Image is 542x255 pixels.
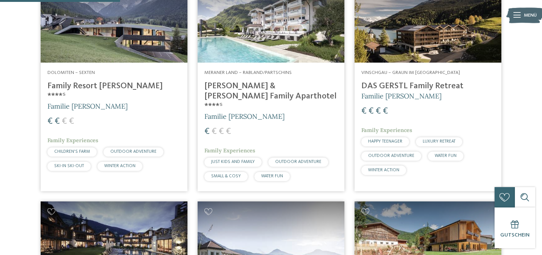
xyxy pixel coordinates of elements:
[62,117,67,126] span: €
[261,174,283,178] span: WATER FUN
[495,207,535,248] a: Gutschein
[435,154,457,158] span: WATER FUN
[368,139,402,144] span: HAPPY TEENAGER
[275,160,321,164] span: OUTDOOR ADVENTURE
[383,107,388,116] span: €
[110,149,157,154] span: OUTDOOR ADVENTURE
[368,107,374,116] span: €
[204,127,210,136] span: €
[47,81,181,101] h4: Family Resort [PERSON_NAME] ****ˢ
[361,70,460,75] span: Vinschgau – Graun im [GEOGRAPHIC_DATA]
[226,127,231,136] span: €
[204,70,292,75] span: Meraner Land – Rabland/Partschins
[368,154,414,158] span: OUTDOOR ADVENTURE
[104,164,135,168] span: WINTER ACTION
[211,160,255,164] span: JUST KIDS AND FAMILY
[361,92,442,100] span: Familie [PERSON_NAME]
[69,117,74,126] span: €
[47,70,95,75] span: Dolomiten – Sexten
[361,127,412,134] span: Family Experiences
[219,127,224,136] span: €
[47,117,53,126] span: €
[47,102,128,111] span: Familie [PERSON_NAME]
[204,147,255,154] span: Family Experiences
[54,164,84,168] span: SKI-IN SKI-OUT
[54,149,90,154] span: CHILDREN’S FARM
[212,127,217,136] span: €
[361,81,495,91] h4: DAS GERSTL Family Retreat
[423,139,455,144] span: LUXURY RETREAT
[361,107,367,116] span: €
[368,168,399,172] span: WINTER ACTION
[500,232,530,238] span: Gutschein
[204,81,338,112] h4: [PERSON_NAME] & [PERSON_NAME] Family Aparthotel ****ˢ
[47,137,98,144] span: Family Experiences
[376,107,381,116] span: €
[204,112,285,121] span: Familie [PERSON_NAME]
[55,117,60,126] span: €
[211,174,241,178] span: SMALL & COSY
